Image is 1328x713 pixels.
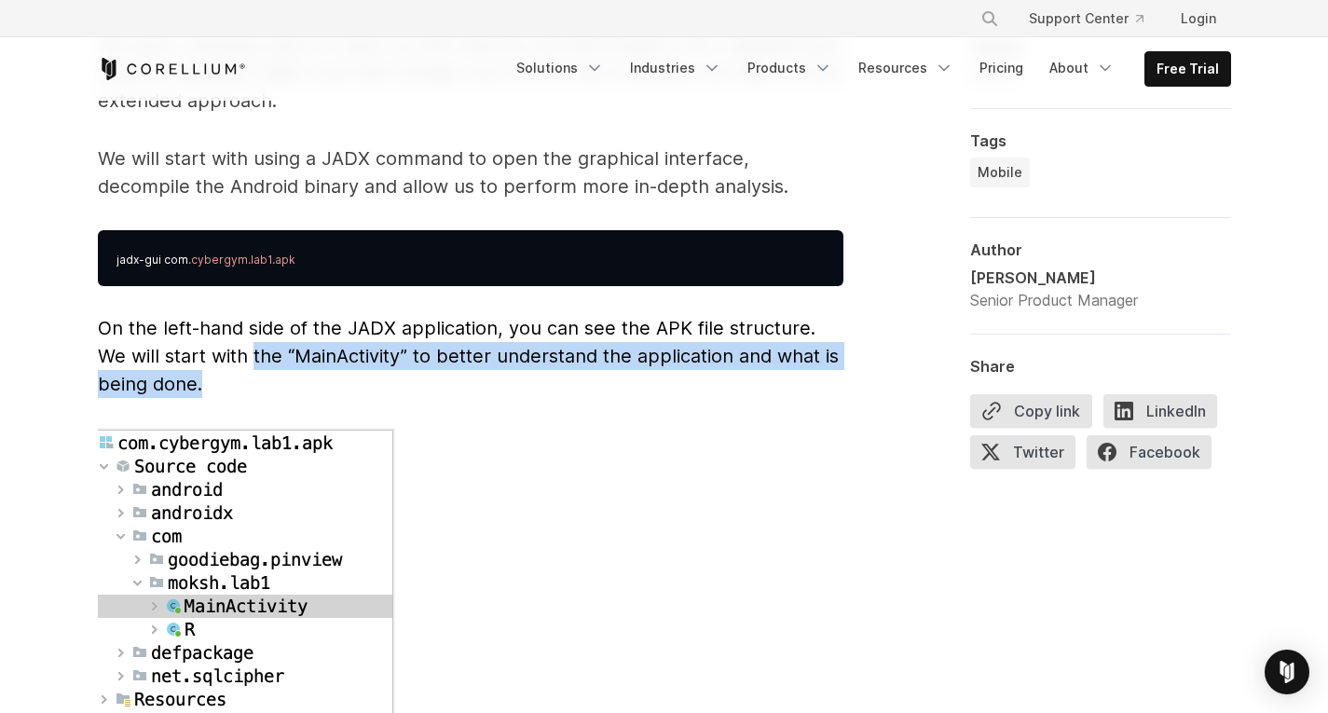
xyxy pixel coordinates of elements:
[970,267,1138,289] div: [PERSON_NAME]
[1166,2,1231,35] a: Login
[505,51,1231,87] div: Navigation Menu
[970,357,1231,376] div: Share
[973,2,1006,35] button: Search
[1087,435,1223,476] a: Facebook
[978,163,1022,182] span: Mobile
[968,51,1034,85] a: Pricing
[505,51,615,85] a: Solutions
[1038,51,1126,85] a: About
[970,435,1087,476] a: Twitter
[970,394,1092,428] button: Copy link
[1103,394,1217,428] span: LinkedIn
[970,131,1231,150] div: Tags
[958,2,1231,35] div: Navigation Menu
[98,144,843,200] p: We will start with using a JADX command to open the graphical interface, decompile the Android bi...
[98,317,839,395] span: On the left-hand side of the JADX application, you can see the APK file structure. We will start ...
[970,158,1030,187] a: Mobile
[1103,394,1228,435] a: LinkedIn
[188,253,295,267] span: .cybergym.lab1.apk
[970,435,1075,469] span: Twitter
[98,58,246,80] a: Corellium Home
[1014,2,1158,35] a: Support Center
[970,289,1138,311] div: Senior Product Manager
[116,253,188,267] span: jadx-gui com
[736,51,843,85] a: Products
[1087,435,1212,469] span: Facebook
[847,51,965,85] a: Resources
[619,51,732,85] a: Industries
[1265,650,1309,694] div: Open Intercom Messenger
[970,240,1231,259] div: Author
[1145,52,1230,86] a: Free Trial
